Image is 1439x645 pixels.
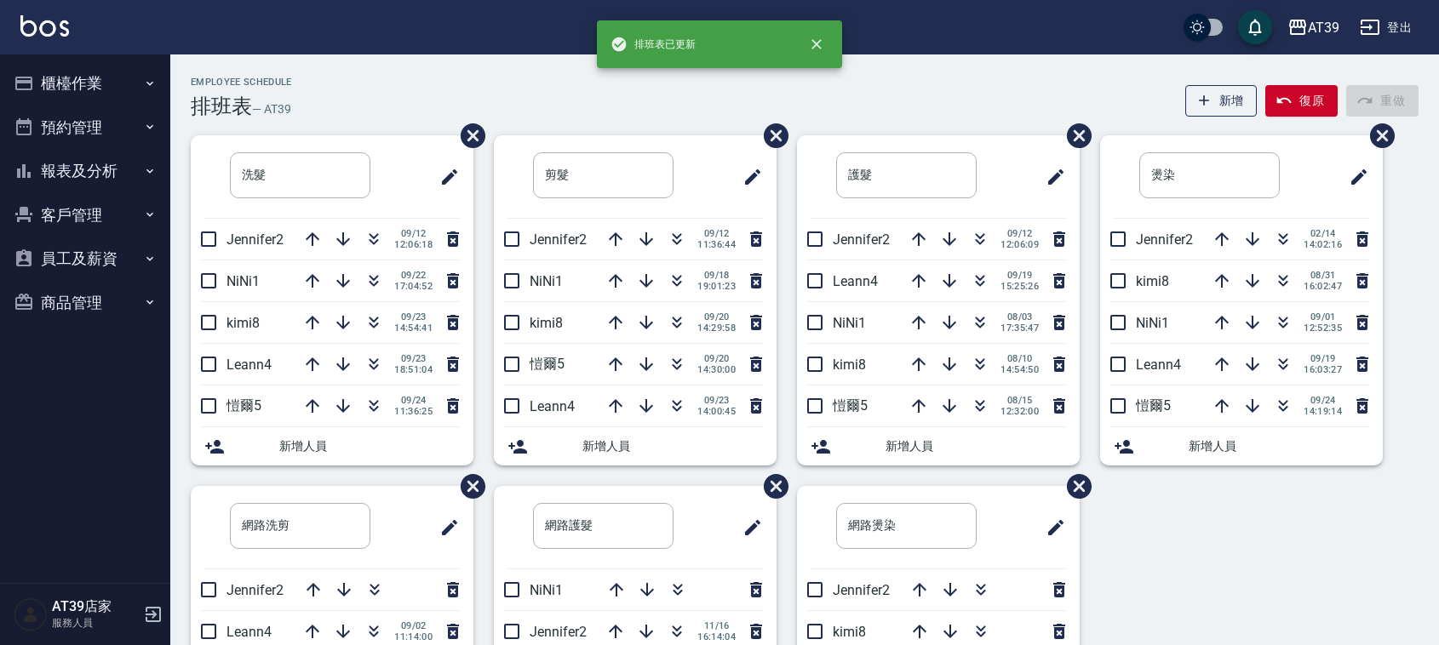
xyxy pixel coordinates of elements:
span: kimi8 [530,315,563,331]
span: NiNi1 [833,315,866,331]
span: NiNi1 [226,273,260,289]
span: 18:51:04 [394,364,433,375]
span: 新增人員 [279,437,460,455]
span: NiNi1 [1136,315,1169,331]
span: Leann4 [226,357,272,373]
span: 09/02 [394,620,433,631]
span: 09/12 [1000,228,1039,239]
div: 新增人員 [494,427,777,465]
input: 排版標題 [836,503,977,549]
span: 修改班表的標題 [1035,157,1066,197]
h5: AT39店家 [52,598,139,615]
span: Leann4 [1136,357,1181,373]
span: 09/23 [394,311,433,322]
span: 修改班表的標題 [1035,507,1066,548]
span: 09/19 [1000,270,1039,281]
img: Logo [20,15,69,37]
span: kimi8 [833,624,866,640]
span: 09/24 [394,395,433,406]
span: 14:29:58 [697,322,736,334]
div: 新增人員 [191,427,473,465]
span: 刪除班表 [751,111,791,161]
button: 客戶管理 [7,193,163,237]
span: 11:36:25 [394,406,433,417]
span: 09/12 [394,228,433,239]
input: 排版標題 [1139,152,1280,198]
input: 排版標題 [533,503,674,549]
span: 16:03:27 [1304,364,1342,375]
span: 08/31 [1304,270,1342,281]
span: kimi8 [833,357,866,373]
input: 排版標題 [230,152,370,198]
p: 服務人員 [52,615,139,631]
span: 刪除班表 [751,461,791,511]
span: 愷爾5 [833,397,868,414]
span: 12:06:18 [394,239,433,250]
span: 修改班表的標題 [429,507,460,548]
span: 08/15 [1000,395,1039,406]
span: 09/23 [697,395,736,406]
span: 修改班表的標題 [732,507,763,548]
span: 愷爾5 [1136,397,1171,414]
span: Jennifer2 [226,231,284,248]
span: 09/20 [697,353,736,364]
span: 修改班表的標題 [429,157,460,197]
span: Jennifer2 [1136,231,1193,248]
span: Leann4 [833,273,878,289]
span: 09/18 [697,270,736,281]
button: 報表及分析 [7,149,163,193]
span: 11/16 [697,620,736,631]
span: 14:54:50 [1000,364,1039,375]
span: 19:01:23 [697,281,736,292]
span: 修改班表的標題 [1339,157,1369,197]
button: AT39 [1281,10,1346,45]
span: 14:02:16 [1304,239,1342,250]
span: 刪除班表 [448,461,488,511]
button: 商品管理 [7,281,163,325]
span: kimi8 [226,315,260,331]
span: 新增人員 [886,437,1066,455]
span: 08/03 [1000,311,1039,322]
img: Person [14,597,48,631]
span: 刪除班表 [1357,111,1397,161]
span: Jennifer2 [530,231,587,248]
span: 15:25:26 [1000,281,1039,292]
span: 14:54:41 [394,322,433,334]
h2: Employee Schedule [191,77,292,88]
span: 09/19 [1304,353,1342,364]
span: 09/20 [697,311,736,322]
button: 登出 [1353,12,1419,43]
div: AT39 [1308,17,1339,38]
span: kimi8 [1136,273,1169,289]
span: 14:30:00 [697,364,736,375]
span: 09/01 [1304,311,1342,322]
span: 09/22 [394,270,433,281]
span: 09/24 [1304,395,1342,406]
span: 新增人員 [582,437,763,455]
h6: — AT39 [252,100,291,118]
span: 愷爾5 [530,356,565,372]
span: 新增人員 [1189,437,1369,455]
button: 新增 [1185,85,1258,117]
span: 修改班表的標題 [732,157,763,197]
span: 16:02:47 [1304,281,1342,292]
span: 11:36:44 [697,239,736,250]
button: 預約管理 [7,106,163,150]
span: Jennifer2 [833,582,890,598]
h3: 排班表 [191,94,252,118]
span: Leann4 [226,624,272,640]
button: close [798,26,835,63]
div: 新增人員 [1100,427,1383,465]
span: 09/12 [697,228,736,239]
span: 愷爾5 [226,397,261,414]
input: 排版標題 [230,503,370,549]
span: 02/14 [1304,228,1342,239]
span: 16:14:04 [697,631,736,642]
span: Jennifer2 [226,582,284,598]
button: 復原 [1265,85,1338,117]
span: 刪除班表 [1054,111,1094,161]
span: Jennifer2 [530,624,587,640]
span: NiNi1 [530,582,563,598]
button: 員工及薪資 [7,237,163,281]
span: Leann4 [530,398,575,414]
